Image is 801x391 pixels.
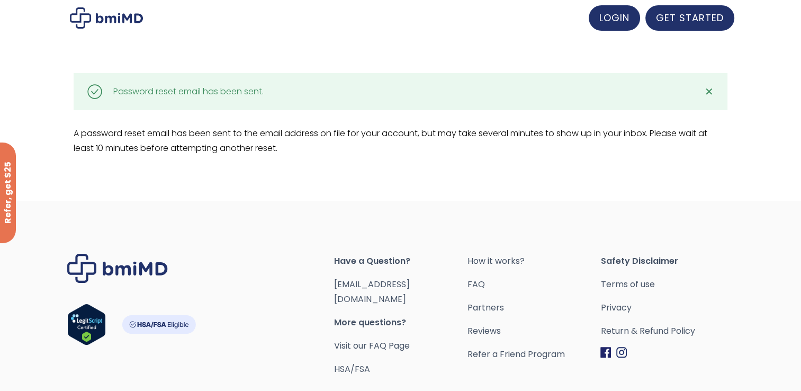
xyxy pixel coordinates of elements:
[467,347,600,362] a: Refer a Friend Program
[698,81,719,102] a: ✕
[589,5,640,31] a: LOGIN
[467,300,600,315] a: Partners
[334,278,410,305] a: [EMAIL_ADDRESS][DOMAIN_NAME]
[334,254,467,269] span: Have a Question?
[467,324,600,339] a: Reviews
[656,11,724,24] span: GET STARTED
[600,277,734,292] a: Terms of use
[67,254,168,283] img: Brand Logo
[67,304,106,350] a: Verify LegitScript Approval for www.bmimd.com
[122,315,196,334] img: HSA-FSA
[113,84,264,99] div: Password reset email has been sent.
[599,11,629,24] span: LOGIN
[70,7,143,29] img: My account
[334,363,370,375] a: HSA/FSA
[600,347,611,358] img: Facebook
[67,304,106,345] img: Verify Approval for www.bmimd.com
[467,254,600,269] a: How it works?
[645,5,734,31] a: GET STARTED
[600,324,734,339] a: Return & Refund Policy
[616,347,627,358] img: Instagram
[334,315,467,330] span: More questions?
[704,84,713,99] span: ✕
[334,340,410,352] a: Visit our FAQ Page
[600,254,734,269] span: Safety Disclaimer
[74,126,727,156] p: A password reset email has been sent to the email address on file for your account, but may take ...
[600,300,734,315] a: Privacy
[467,277,600,292] a: FAQ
